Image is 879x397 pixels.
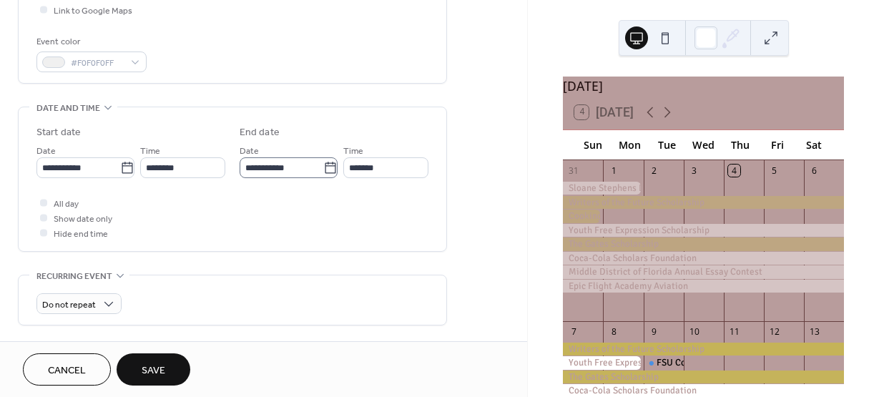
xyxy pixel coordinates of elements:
[563,356,643,369] div: Youth Free Expression Scholarship
[54,197,79,212] span: All day
[563,182,643,195] div: Sloane Stephens Doc & Glo Scholarship
[54,227,108,242] span: Hide end time
[608,165,620,177] div: 1
[563,224,844,237] div: Youth Free Expression Scholarship
[142,363,165,378] span: Save
[563,196,844,209] div: Writers of the Future Scholarship
[685,130,722,160] div: Wed
[117,353,190,386] button: Save
[728,325,740,338] div: 11
[36,125,81,140] div: Start date
[759,130,796,160] div: Fri
[644,356,684,369] div: FSU College Application Workshop
[688,325,700,338] div: 10
[23,353,111,386] button: Cancel
[768,325,780,338] div: 12
[42,297,96,313] span: Do not repeat
[563,384,844,397] div: Coca-Cola Scholars Foundation
[648,325,660,338] div: 9
[563,371,844,383] div: The Gates Scholarship
[808,325,820,338] div: 13
[563,77,844,95] div: [DATE]
[657,356,799,369] div: FSU College Application Workshop
[648,130,685,160] div: Tue
[568,325,580,338] div: 7
[36,101,100,116] span: Date and time
[563,252,844,265] div: Coca-Cola Scholars Foundation
[728,165,740,177] div: 4
[574,130,612,160] div: Sun
[54,212,112,227] span: Show date only
[563,280,844,293] div: Epic Flight Academy Aviation
[563,210,603,222] div: Cooking Up Joy Scholarship
[563,237,844,250] div: The Gates Scholarship
[648,165,660,177] div: 2
[48,363,86,378] span: Cancel
[240,144,259,159] span: Date
[795,130,833,160] div: Sat
[240,125,280,140] div: End date
[722,130,759,160] div: Thu
[563,343,844,356] div: Writers of the Future Scholarship
[140,144,160,159] span: Time
[343,144,363,159] span: Time
[36,269,112,284] span: Recurring event
[54,4,132,19] span: Link to Google Maps
[568,165,580,177] div: 31
[808,165,820,177] div: 6
[608,325,620,338] div: 8
[768,165,780,177] div: 5
[36,34,144,49] div: Event color
[71,56,124,71] span: #F0F0F0FF
[563,265,844,278] div: Middle District of Florida Annual Essay Contest
[36,144,56,159] span: Date
[688,165,700,177] div: 3
[612,130,649,160] div: Mon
